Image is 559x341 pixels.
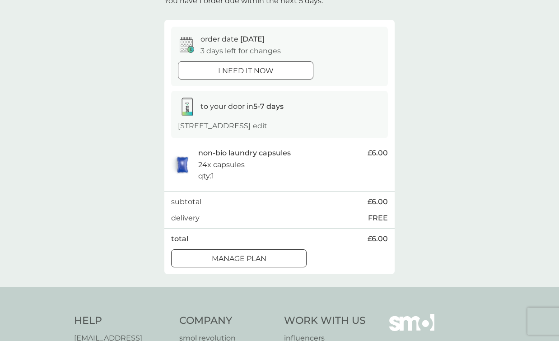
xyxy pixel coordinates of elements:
[218,65,274,77] p: i need it now
[200,33,265,45] p: order date
[198,159,245,171] p: 24x capsules
[179,314,275,328] h4: Company
[178,120,267,132] p: [STREET_ADDRESS]
[198,147,291,159] p: non-bio laundry capsules
[171,196,201,208] p: subtotal
[368,147,388,159] span: £6.00
[74,314,170,328] h4: Help
[253,102,284,111] strong: 5-7 days
[368,233,388,245] span: £6.00
[200,102,284,111] span: to your door in
[171,249,307,267] button: Manage plan
[212,253,266,265] p: Manage plan
[198,170,214,182] p: qty : 1
[240,35,265,43] span: [DATE]
[284,314,366,328] h4: Work With Us
[171,212,200,224] p: delivery
[368,196,388,208] span: £6.00
[178,61,313,79] button: i need it now
[368,212,388,224] p: FREE
[253,121,267,130] a: edit
[200,45,281,57] p: 3 days left for changes
[171,233,188,245] p: total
